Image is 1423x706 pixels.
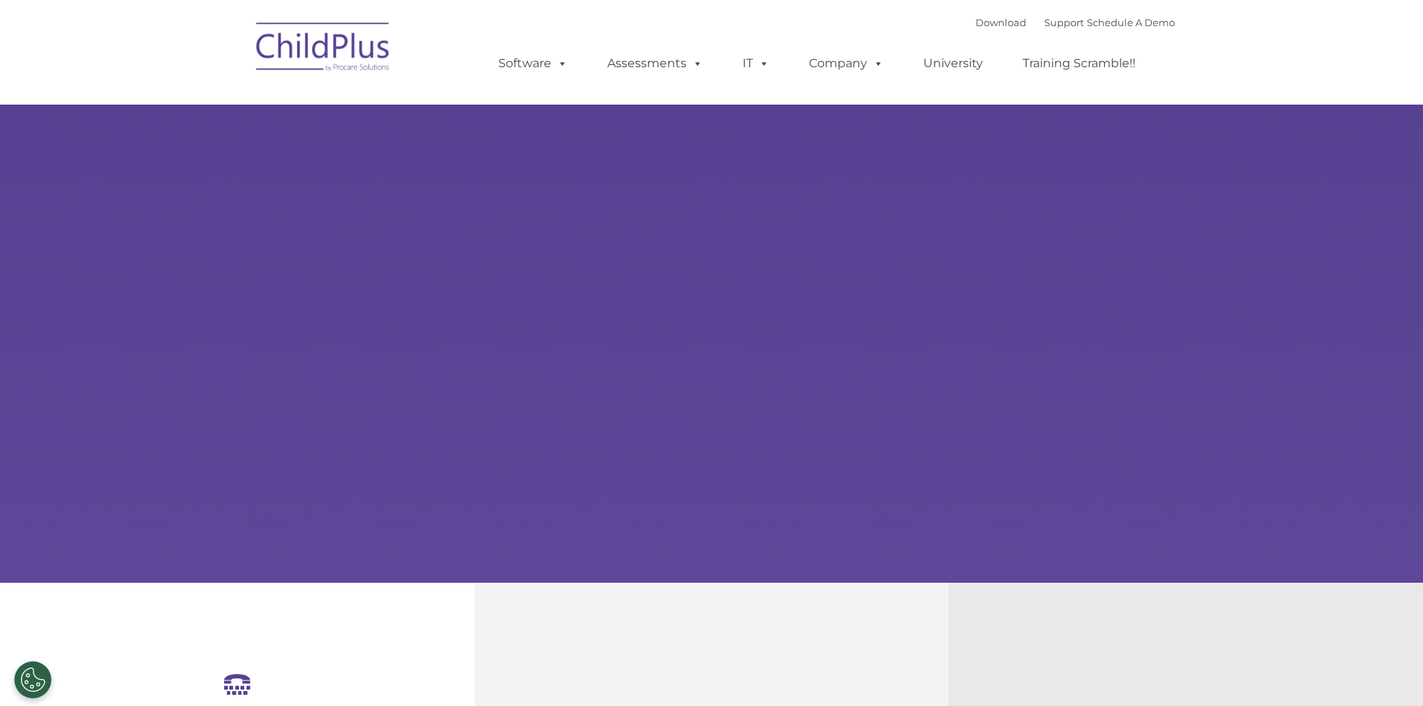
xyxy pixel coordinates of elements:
[1087,16,1175,28] a: Schedule A Demo
[976,16,1026,28] a: Download
[976,16,1175,28] font: |
[794,49,899,78] a: Company
[908,49,998,78] a: University
[483,49,583,78] a: Software
[728,49,784,78] a: IT
[249,12,398,87] img: ChildPlus by Procare Solutions
[592,49,718,78] a: Assessments
[1008,49,1150,78] a: Training Scramble!!
[1044,16,1084,28] a: Support
[14,661,52,699] button: Cookies Settings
